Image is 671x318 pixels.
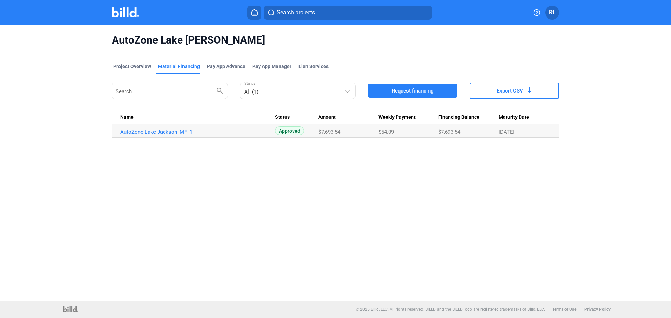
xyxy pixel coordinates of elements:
[356,307,545,312] p: © 2025 Billd, LLC. All rights reserved. BILLD and the BILLD logo are registered trademarks of Bil...
[275,114,319,120] div: Status
[113,63,151,70] div: Project Overview
[438,129,460,135] span: $7,693.54
[552,307,576,312] b: Terms of Use
[275,126,304,135] span: Approved
[497,87,523,94] span: Export CSV
[438,114,479,120] span: Financing Balance
[120,114,275,120] div: Name
[584,307,611,312] b: Privacy Policy
[63,306,78,312] img: logo
[549,8,556,17] span: RL
[112,34,559,47] span: AutoZone Lake [PERSON_NAME]
[378,114,416,120] span: Weekly Payment
[275,114,290,120] span: Status
[298,63,329,70] div: Lien Services
[438,114,498,120] div: Financing Balance
[318,114,378,120] div: Amount
[368,84,457,98] button: Request financing
[499,114,529,120] span: Maturity Date
[499,114,551,120] div: Maturity Date
[378,129,394,135] span: $54.09
[252,63,291,70] span: Pay App Manager
[318,114,336,120] span: Amount
[545,6,559,20] button: RL
[120,114,134,120] span: Name
[216,86,224,95] mat-icon: search
[244,89,258,95] mat-select-trigger: All (1)
[318,129,340,135] span: $7,693.54
[277,8,315,17] span: Search projects
[158,63,200,70] div: Material Financing
[470,83,559,99] button: Export CSV
[120,129,275,135] a: AutoZone Lake Jackson_MF_1
[392,87,434,94] span: Request financing
[207,63,245,70] div: Pay App Advance
[499,129,514,135] span: [DATE]
[264,6,432,20] button: Search projects
[378,114,439,120] div: Weekly Payment
[112,7,139,17] img: Billd Company Logo
[580,307,581,312] p: |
